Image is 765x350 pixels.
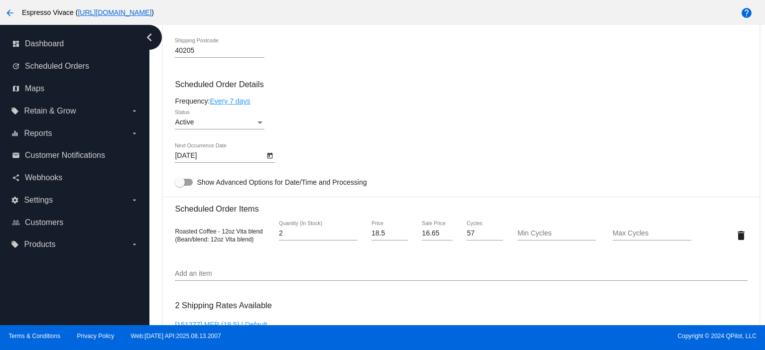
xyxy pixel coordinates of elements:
a: people_outline Customers [12,215,138,231]
div: Frequency: [175,97,747,105]
a: Privacy Policy [77,333,115,340]
i: arrow_drop_down [130,196,138,204]
input: Sale Price [422,230,452,237]
a: [151277] MFR (18.5) | Default [175,321,267,329]
h3: 2 Shipping Rates Available [175,295,271,316]
span: Scheduled Orders [25,62,89,71]
input: Max Cycles [613,230,691,237]
input: Shipping Postcode [175,47,264,55]
a: share Webhooks [12,170,138,186]
span: Retain & Grow [24,107,76,116]
i: share [12,174,20,182]
i: chevron_left [141,29,157,45]
input: Next Occurrence Date [175,152,264,160]
i: arrow_drop_down [130,107,138,115]
span: Espresso Vivace ( ) [22,8,154,16]
i: people_outline [12,219,20,227]
input: Add an item [175,270,747,278]
span: Roasted Coffee - 12oz Vita blend (Bean/blend: 12oz Vita blend) [175,228,262,243]
a: map Maps [12,81,138,97]
span: Webhooks [25,173,62,182]
i: local_offer [11,107,19,115]
a: email Customer Notifications [12,147,138,163]
a: update Scheduled Orders [12,58,138,74]
span: Copyright © 2024 QPilot, LLC [391,333,757,340]
span: Products [24,240,55,249]
span: Customer Notifications [25,151,105,160]
i: equalizer [11,129,19,137]
mat-icon: delete [735,230,747,241]
i: update [12,62,20,70]
a: Web:[DATE] API:2025.08.13.2007 [131,333,221,340]
i: settings [11,196,19,204]
a: dashboard Dashboard [12,36,138,52]
mat-select: Status [175,118,264,126]
span: Settings [24,196,53,205]
i: map [12,85,20,93]
a: [URL][DOMAIN_NAME] [78,8,151,16]
span: Active [175,118,194,126]
span: Maps [25,84,44,93]
h3: Scheduled Order Details [175,80,747,89]
i: arrow_drop_down [130,240,138,248]
i: arrow_drop_down [130,129,138,137]
mat-icon: arrow_back [4,7,16,19]
i: email [12,151,20,159]
input: Cycles [467,230,503,237]
span: Customers [25,218,63,227]
h3: Scheduled Order Items [175,197,747,214]
span: Reports [24,129,52,138]
input: Quantity (In Stock) [279,230,357,237]
span: Show Advanced Options for Date/Time and Processing [197,177,367,187]
input: Price [372,230,408,237]
mat-icon: help [741,7,753,19]
button: Open calendar [264,150,275,160]
i: dashboard [12,40,20,48]
span: Dashboard [25,39,64,48]
input: Min Cycles [517,230,596,237]
a: Every 7 days [210,97,250,105]
a: Terms & Conditions [8,333,60,340]
i: local_offer [11,240,19,248]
